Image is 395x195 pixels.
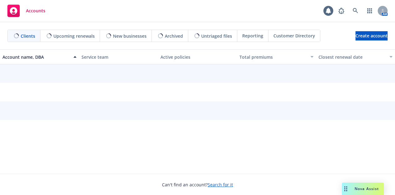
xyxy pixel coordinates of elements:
div: Service team [81,54,156,60]
div: Drag to move [342,183,350,195]
button: Total premiums [237,49,316,64]
a: Switch app [364,5,376,17]
a: Search for it [208,182,233,188]
a: Search [349,5,362,17]
span: Reporting [242,32,263,39]
span: Nova Assist [355,186,379,191]
button: Nova Assist [342,183,384,195]
a: Report a Bug [335,5,347,17]
a: Accounts [5,2,48,19]
span: Clients [21,33,35,39]
div: Active policies [160,54,235,60]
span: Accounts [26,8,45,13]
button: Active policies [158,49,237,64]
div: Account name, DBA [2,54,70,60]
button: Service team [79,49,158,64]
span: Archived [165,33,183,39]
button: Closest renewal date [316,49,395,64]
span: Customer Directory [273,32,315,39]
span: Upcoming renewals [53,33,95,39]
div: Total premiums [239,54,307,60]
span: Create account [355,30,388,42]
div: Closest renewal date [318,54,386,60]
a: Create account [355,31,388,40]
span: New businesses [113,33,147,39]
span: Can't find an account? [162,181,233,188]
span: Untriaged files [201,33,232,39]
